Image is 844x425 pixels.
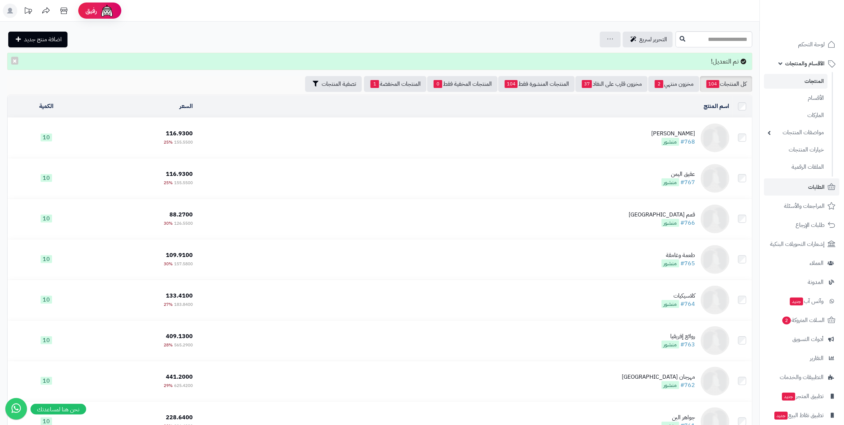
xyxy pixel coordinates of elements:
a: تطبيق نقاط البيعجديد [764,407,840,424]
a: اضافة منتج جديد [8,32,67,47]
div: طعمة وغامقة [662,251,695,260]
span: لوحة التحكم [798,39,825,50]
a: المراجعات والأسئلة [764,197,840,215]
span: الأقسام والمنتجات [785,59,825,69]
span: 409.1300 [166,332,193,341]
img: كلاسيكيات [701,286,729,314]
img: ai-face.png [100,4,114,18]
span: 116.9300 [166,129,193,138]
span: جديد [775,412,788,420]
span: 10 [41,255,52,263]
span: 10 [41,134,52,141]
a: السلات المتروكة2 [764,312,840,329]
a: الطلبات [764,178,840,196]
span: المراجعات والأسئلة [784,201,825,211]
span: 126.5500 [174,220,193,226]
div: تم التعديل! [7,53,752,70]
span: 565.2900 [174,342,193,348]
span: تطبيق نقاط البيع [774,410,824,420]
a: #765 [681,259,695,268]
img: مهرجان كولومبيا [701,367,729,396]
a: طلبات الإرجاع [764,216,840,234]
span: منشور [662,219,679,227]
span: منشور [662,138,679,146]
a: تحديثات المنصة [19,4,37,20]
a: #766 [681,219,695,227]
a: #767 [681,178,695,187]
span: 625.4200 [174,382,193,389]
a: المنتجات المنشورة فقط104 [498,76,575,92]
img: logo-2.png [795,19,837,34]
span: جديد [790,298,803,305]
div: كلاسيكيات [662,292,695,300]
span: أدوات التسويق [793,334,824,344]
span: 104 [505,80,518,88]
a: المنتجات المخفضة1 [364,76,426,92]
a: الكمية [39,102,53,111]
span: 155.5500 [174,139,193,145]
span: تصفية المنتجات [322,80,356,88]
a: #762 [681,381,695,389]
img: عقيق اليمن [701,164,729,193]
span: 10 [41,215,52,223]
a: وآتس آبجديد [764,293,840,310]
span: رفيق [85,6,97,15]
div: [PERSON_NAME] [652,130,695,138]
span: 2 [655,80,663,88]
img: روائع إفريقيا [701,326,729,355]
span: منشور [662,300,679,308]
a: مواصفات المنتجات [764,125,828,140]
span: جديد [782,393,796,401]
span: منشور [662,260,679,267]
span: 10 [41,336,52,344]
span: 10 [41,377,52,385]
span: 109.9100 [166,251,193,260]
span: 29% [164,382,173,389]
span: 37 [582,80,592,88]
div: عقيق اليمن [662,170,695,178]
span: 441.2000 [166,373,193,381]
span: 133.4100 [166,291,193,300]
button: تصفية المنتجات [305,76,362,92]
span: التقارير [810,353,824,363]
span: منشور [662,341,679,349]
a: أدوات التسويق [764,331,840,348]
a: مخزون منتهي2 [648,76,699,92]
a: المنتجات المخفية فقط0 [427,76,498,92]
span: 27% [164,301,173,308]
a: العملاء [764,254,840,272]
span: منشور [662,381,679,389]
span: إشعارات التحويلات البنكية [770,239,825,249]
span: 10 [41,174,52,182]
a: خيارات المنتجات [764,142,828,158]
div: جواهر البن [662,414,695,422]
a: كل المنتجات104 [700,76,752,92]
span: التحرير لسريع [639,35,667,44]
span: 25% [164,179,173,186]
a: #764 [681,300,695,308]
span: المدونة [808,277,824,287]
span: السلات المتروكة [782,315,825,325]
a: المنتجات [764,74,828,89]
span: منشور [662,178,679,186]
span: طلبات الإرجاع [796,220,825,230]
span: التطبيقات والخدمات [780,372,824,382]
a: الماركات [764,108,828,123]
span: 157.5800 [174,261,193,267]
a: مخزون قارب على النفاذ37 [575,76,648,92]
a: السعر [180,102,193,111]
span: وآتس آب [789,296,824,306]
a: الأقسام [764,90,828,106]
span: 28% [164,342,173,348]
span: 25% [164,139,173,145]
span: 183.8400 [174,301,193,308]
a: التطبيقات والخدمات [764,369,840,386]
img: قمم إندونيسيا [701,205,729,233]
img: طعمة وغامقة [701,245,729,274]
a: التقارير [764,350,840,367]
a: تطبيق المتجرجديد [764,388,840,405]
span: الطلبات [808,182,825,192]
a: الملفات الرقمية [764,159,828,175]
span: 30% [164,220,173,226]
span: 228.6400 [166,413,193,422]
